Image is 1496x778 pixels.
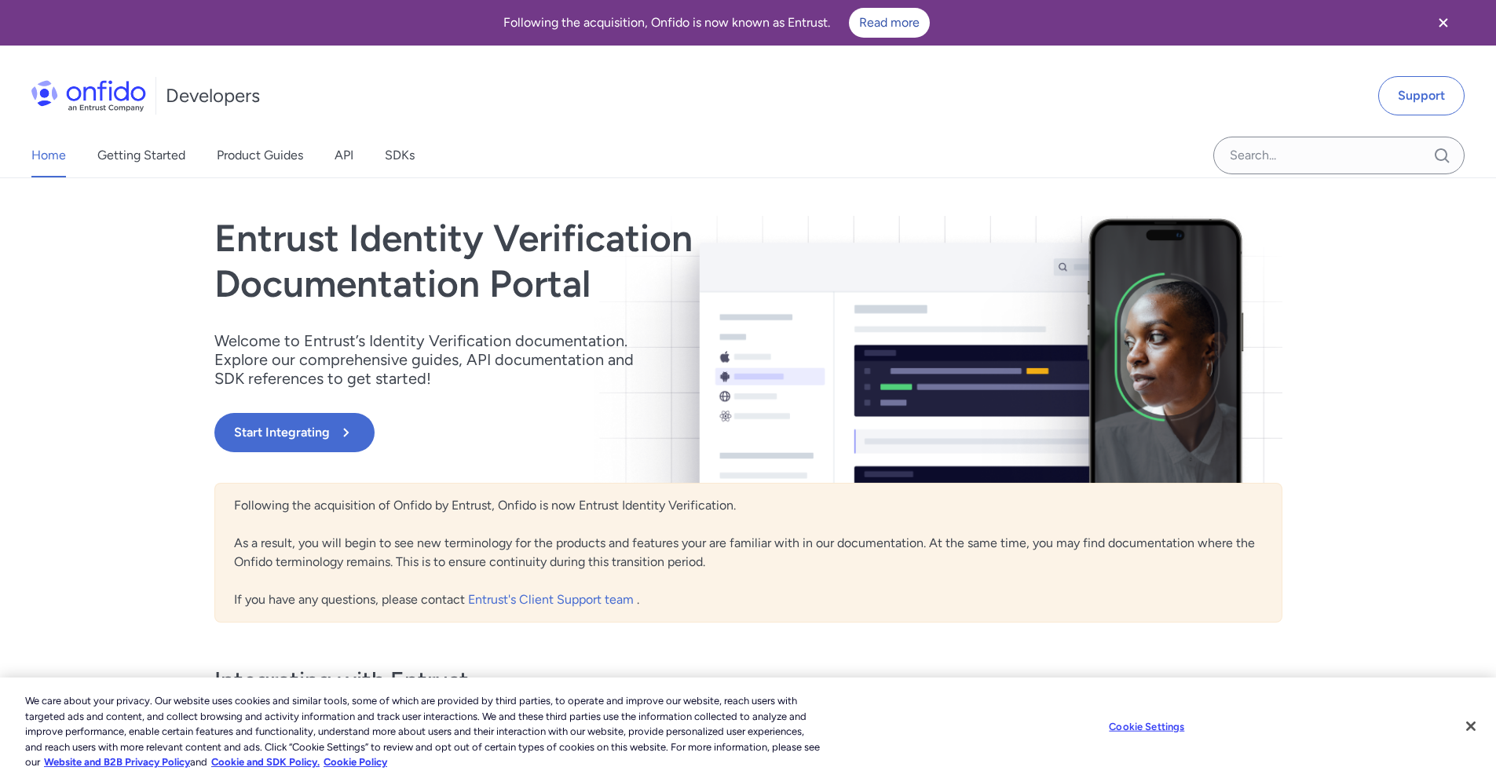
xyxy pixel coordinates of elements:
[1213,137,1465,174] input: Onfido search input field
[335,133,353,177] a: API
[214,665,1282,696] h3: Integrating with Entrust
[214,331,654,388] p: Welcome to Entrust’s Identity Verification documentation. Explore our comprehensive guides, API d...
[31,80,146,111] img: Onfido Logo
[214,413,962,452] a: Start Integrating
[385,133,415,177] a: SDKs
[324,756,387,768] a: Cookie Policy
[44,756,190,768] a: More information about our cookie policy., opens in a new tab
[211,756,320,768] a: Cookie and SDK Policy.
[217,133,303,177] a: Product Guides
[19,8,1414,38] div: Following the acquisition, Onfido is now known as Entrust.
[1454,709,1488,743] button: Close
[849,8,930,38] a: Read more
[468,592,637,607] a: Entrust's Client Support team
[214,483,1282,623] div: Following the acquisition of Onfido by Entrust, Onfido is now Entrust Identity Verification. As a...
[166,83,260,108] h1: Developers
[1378,76,1465,115] a: Support
[1414,3,1472,42] button: Close banner
[31,133,66,177] a: Home
[97,133,185,177] a: Getting Started
[1098,711,1196,743] button: Cookie Settings
[1434,13,1453,32] svg: Close banner
[214,413,375,452] button: Start Integrating
[214,216,962,306] h1: Entrust Identity Verification Documentation Portal
[25,693,823,770] div: We care about your privacy. Our website uses cookies and similar tools, some of which are provide...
